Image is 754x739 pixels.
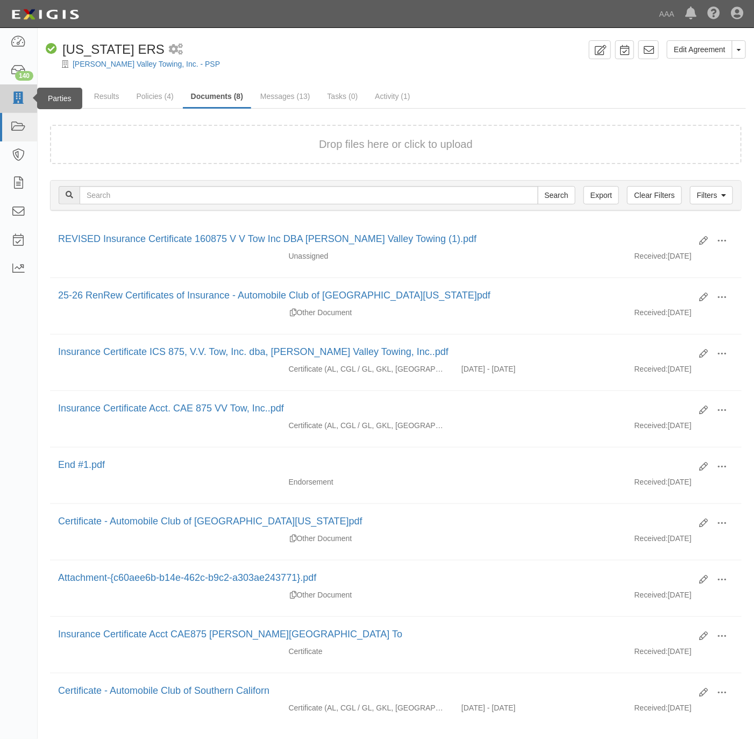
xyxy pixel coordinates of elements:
p: Received: [635,364,668,374]
p: Received: [635,307,668,318]
p: Received: [635,420,668,431]
div: REVISED Insurance Certificate 160875 V V Tow Inc DBA Victor Valley Towing (1).pdf [58,232,691,246]
div: Certificate [281,646,454,657]
a: Certificate - Automobile Club of [GEOGRAPHIC_DATA][US_STATE]pdf [58,516,362,527]
div: Auto Liability Commercial General Liability / Garage Liability Garage Keepers Liability On-Hook [281,420,454,431]
i: 1 scheduled workflow [169,44,183,55]
p: Received: [635,477,668,487]
span: [US_STATE] ERS [62,42,165,56]
button: Drop files here or click to upload [319,137,473,152]
div: Duplicate [290,533,297,544]
div: Auto Liability Commercial General Liability / Garage Liability Garage Keepers Liability On-Hook [281,364,454,374]
div: Other Document [281,533,454,544]
div: Effective - Expiration [453,420,627,421]
input: Search [538,186,575,204]
a: REVISED Insurance Certificate 160875 V V Tow Inc DBA [PERSON_NAME] Valley Towing (1).pdf [58,233,476,244]
a: AAA [654,3,680,25]
div: [DATE] [627,533,742,549]
div: California ERS [46,40,165,59]
p: Received: [635,251,668,261]
a: Results [86,86,127,107]
div: Effective 01/06/2025 - Expiration 01/06/2026 [453,364,627,374]
div: [DATE] [627,702,742,719]
a: Details [46,86,85,107]
div: Other Document [281,589,454,600]
img: logo-5460c22ac91f19d4615b14bd174203de0afe785f0fc80cf4dbbc73dc1793850b.png [8,5,82,24]
a: Messages (13) [252,86,318,107]
a: Edit Agreement [667,40,732,59]
div: [DATE] [627,364,742,380]
p: Received: [635,702,668,713]
a: Documents (8) [183,86,251,109]
div: [DATE] [627,420,742,436]
a: Insurance Certificate ICS 875, V.V. Tow, Inc. dba, [PERSON_NAME] Valley Towing, Inc..pdf [58,346,449,357]
div: Unassigned [281,251,454,261]
a: [PERSON_NAME] Valley Towing, Inc. - PSP [73,60,220,68]
div: 140 [15,71,33,81]
div: Parties [37,88,82,109]
input: Search [80,186,538,204]
div: Insurance Certificate ICS 875, V.V. Tow, Inc. dba, Victor Valley Towing, Inc..pdf [58,345,691,359]
a: Export [584,186,619,204]
div: Other Document [281,307,454,318]
i: Compliant [46,44,57,55]
div: Effective - Expiration [453,646,627,646]
p: Received: [635,646,668,657]
a: Filters [690,186,733,204]
div: Effective - Expiration [453,307,627,308]
div: [DATE] [627,477,742,493]
a: Certificate - Automobile Club of Southern Californ [58,685,269,696]
div: Endorsement [281,477,454,487]
div: Effective 01/06/2023 - Expiration 01/06/2024 [453,702,627,713]
div: [DATE] [627,646,742,662]
a: Activity (1) [367,86,418,107]
div: Insurance Certificate Acct. CAE 875 VV Tow, Inc..pdf [58,402,691,416]
div: [DATE] [627,251,742,267]
p: Received: [635,589,668,600]
a: Tasks (0) [319,86,366,107]
div: Certificate - Automobile Club of Southern California.pdf [58,515,691,529]
a: Policies (4) [128,86,181,107]
div: End #1.pdf [58,458,691,472]
p: Received: [635,533,668,544]
div: Auto Liability Commercial General Liability / Garage Liability Garage Keepers Liability On-Hook [281,702,454,713]
a: Clear Filters [627,186,681,204]
div: Insurance Certificate Acct CAE875 Victor Valley To [58,628,691,642]
a: Insurance Certificate Acct CAE875 [PERSON_NAME][GEOGRAPHIC_DATA] To [58,629,402,639]
a: Attachment-{c60aee6b-b14e-462c-b9c2-a303ae243771}.pdf [58,572,316,583]
div: Duplicate [290,307,297,318]
a: Insurance Certificate Acct. CAE 875 VV Tow, Inc..pdf [58,403,284,414]
div: Attachment-{c60aee6b-b14e-462c-b9c2-a303ae243771}.pdf [58,571,691,585]
div: [DATE] [627,589,742,606]
div: 25-26 RenRew Certificates of Insurance - Automobile Club of Southern California.pdf [58,289,691,303]
a: 25-26 RenRew Certificates of Insurance - Automobile Club of [GEOGRAPHIC_DATA][US_STATE]pdf [58,290,490,301]
div: Effective - Expiration [453,533,627,534]
div: Certificate - Automobile Club of Southern Californ [58,684,691,698]
div: Duplicate [290,589,297,600]
i: Help Center - Complianz [707,8,720,20]
a: End #1.pdf [58,459,105,470]
div: [DATE] [627,307,742,323]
